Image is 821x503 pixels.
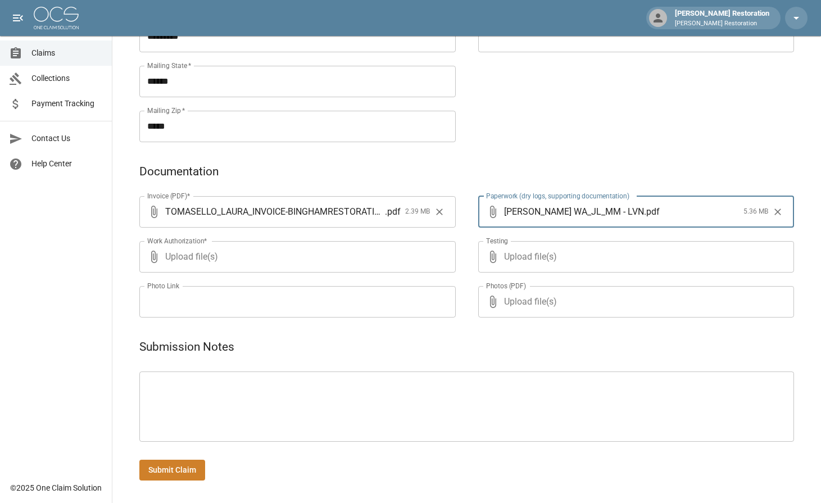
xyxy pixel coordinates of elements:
span: . pdf [644,205,660,218]
span: TOMASELLO_LAURA_INVOICE-BINGHAMRESTORATION-LVN [165,205,385,218]
label: Mailing Zip [147,106,185,115]
label: Photos (PDF) [486,281,526,291]
span: Claims [31,47,103,59]
span: Payment Tracking [31,98,103,110]
button: Clear [769,203,786,220]
label: Photo Link [147,281,179,291]
label: Paperwork (dry logs, supporting documentation) [486,191,629,201]
label: Mailing State [147,61,191,70]
div: © 2025 One Claim Solution [10,482,102,493]
label: Testing [486,236,508,246]
span: . pdf [385,205,401,218]
span: Upload file(s) [504,286,764,318]
label: Work Authorization* [147,236,207,246]
span: Contact Us [31,133,103,144]
span: Collections [31,72,103,84]
label: Invoice (PDF)* [147,191,190,201]
span: Help Center [31,158,103,170]
span: [PERSON_NAME] WA_JL_MM - LVN [504,205,644,218]
span: 5.36 MB [743,206,768,217]
div: [PERSON_NAME] Restoration [670,8,774,28]
span: Upload file(s) [504,241,764,273]
p: [PERSON_NAME] Restoration [675,19,769,29]
span: Upload file(s) [165,241,425,273]
img: ocs-logo-white-transparent.png [34,7,79,29]
button: open drawer [7,7,29,29]
button: Clear [431,203,448,220]
button: Submit Claim [139,460,205,481]
span: 2.39 MB [405,206,430,217]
